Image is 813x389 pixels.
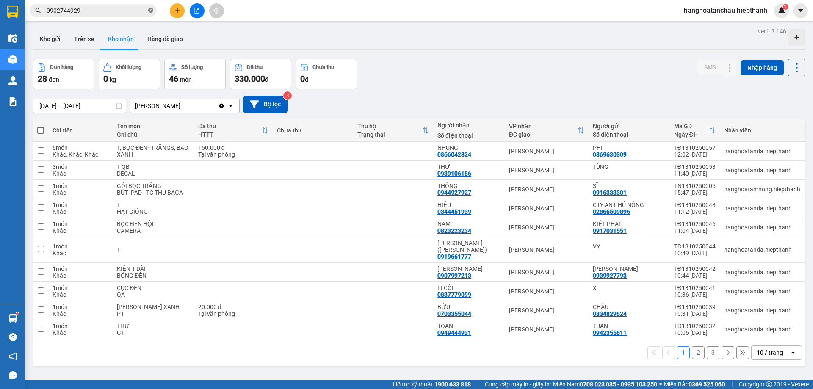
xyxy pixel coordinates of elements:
strong: 0708 023 035 - 0935 103 250 [580,381,657,388]
strong: 0369 525 060 [689,381,725,388]
div: [PERSON_NAME] [509,224,584,231]
div: Khối lượng [116,64,141,70]
div: TĐ1310250041 [674,284,716,291]
span: 28 [38,74,47,84]
div: 0919661777 [437,253,471,260]
div: T [117,201,190,208]
div: Khác [53,250,108,257]
sup: 1 [16,312,19,315]
div: 10 / trang [757,348,783,357]
div: Khác [53,272,108,279]
div: CAMERA [117,227,190,234]
div: 0939927793 [593,272,627,279]
div: X [593,284,666,291]
div: VP nhận [509,123,578,130]
img: warehouse-icon [8,76,17,85]
span: 0 [103,74,108,84]
div: DECAL [117,170,190,177]
th: Toggle SortBy [353,119,433,142]
div: hanghoatanda.hiepthanh [724,288,800,295]
div: Thu hộ [357,123,422,130]
div: TĐ1310250048 [674,201,716,208]
div: TĐ1310250039 [674,303,716,310]
div: Chi tiết [53,127,108,134]
svg: Clear value [218,102,225,109]
div: 10:49 [DATE] [674,250,716,257]
div: 1 món [53,303,108,310]
button: Kho nhận [101,29,141,49]
div: Khác [53,208,108,215]
div: GÓI BỌC TRẮNG [117,182,190,189]
svg: open [227,102,234,109]
button: Hàng đã giao [141,29,190,49]
div: Đơn hàng [50,64,73,70]
div: Đã thu [247,64,263,70]
span: question-circle [9,333,17,341]
div: 11:04 [DATE] [674,227,716,234]
div: T QB [117,163,190,170]
img: warehouse-icon [8,55,17,64]
div: 12:02 [DATE] [674,151,716,158]
span: món [180,76,192,83]
span: kg [110,76,116,83]
div: hanghoatanda.hiepthanh [724,224,800,231]
div: TOÀN [437,323,501,329]
div: 0866042824 [437,151,471,158]
button: Kho gửi [33,29,67,49]
div: GT [117,329,190,336]
div: hanghoatanda.hiepthanh [724,205,800,212]
div: 1 món [53,323,108,329]
div: Ghi chú [117,131,190,138]
input: Selected Tân Châu. [181,102,182,110]
span: Cung cấp máy in - giấy in: [485,380,551,389]
div: 0344451939 [437,208,471,215]
div: 0916333301 [593,189,627,196]
div: Đã thu [198,123,262,130]
div: HTTT [198,131,262,138]
div: Chưa thu [312,64,334,70]
div: Trạng thái [357,131,422,138]
div: CTY AN PHÚ NÔNG [593,201,666,208]
div: 0823223234 [437,227,471,234]
div: [PERSON_NAME] [509,288,584,295]
div: LÍ CÔI [437,284,501,291]
div: Khác [53,310,108,317]
span: hanghoatanchau.hiepthanh [677,5,774,16]
div: CỤC ĐEN [117,284,190,291]
button: 1 [677,346,690,359]
div: T [117,246,190,253]
sup: 3 [283,91,292,100]
div: TN1310250005 [674,182,716,189]
div: 1 món [53,243,108,250]
img: warehouse-icon [8,34,17,43]
div: 10:31 [DATE] [674,310,716,317]
div: PHI [593,144,666,151]
div: 0944927927 [437,189,471,196]
span: Hỗ trợ kỹ thuật: [393,380,471,389]
div: Khác [53,291,108,298]
div: Tạo kho hàng mới [788,29,805,46]
div: 150.000 đ [198,144,268,151]
div: PT [117,310,190,317]
span: plus [174,8,180,14]
span: 1 [784,4,787,10]
th: Toggle SortBy [505,119,589,142]
span: 0 [300,74,305,84]
div: KIỆN HỦ XANH [117,303,190,310]
div: Số lượng [181,64,203,70]
div: 6 món [53,144,108,151]
div: THÔNG [437,182,501,189]
div: KIM KHÁNH [593,265,666,272]
div: Mã GD [674,123,709,130]
div: 0939106186 [437,170,471,177]
button: Đã thu330.000đ [230,59,291,89]
div: 0703355044 [437,310,471,317]
div: hanghoatamnong.hiepthanh [724,186,800,193]
img: icon-new-feature [778,7,785,14]
div: Số điện thoại [593,131,666,138]
div: Chưa thu [277,127,348,134]
button: Đơn hàng28đơn [33,59,94,89]
div: KIỆT PHÁT [593,221,666,227]
div: 1 món [53,221,108,227]
div: BÓNG ĐÈN [117,272,190,279]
